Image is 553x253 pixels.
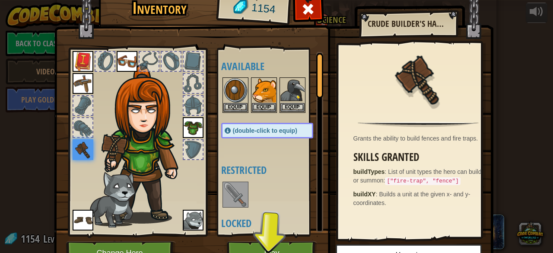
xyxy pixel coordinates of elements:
[353,134,487,143] div: Grants the ability to build fences and fire traps.
[87,171,136,227] img: wolf-pup-paper-doll.png
[280,78,305,102] img: portrait.png
[73,51,93,72] img: portrait.png
[223,103,248,112] button: Equip
[252,103,276,112] button: Equip
[385,177,460,185] code: ["fire-trap", "fence"]
[353,168,385,175] strong: buildTypes
[73,139,93,160] img: portrait.png
[353,191,376,198] strong: buildXY
[353,151,487,163] h3: Skills Granted
[368,19,449,29] h2: Crude Builder's Hammer
[376,191,379,198] span: :
[358,122,479,127] img: hr.png
[252,78,276,102] img: portrait.png
[353,168,482,184] span: List of unit types the hero can build or summon:
[183,117,203,138] img: portrait.png
[223,183,248,207] img: portrait.png
[221,61,331,72] h4: Available
[221,164,331,176] h4: Restricted
[73,210,93,231] img: portrait.png
[385,168,388,175] span: :
[223,78,248,102] img: portrait.png
[233,127,297,134] span: (double-click to equip)
[73,73,93,94] img: portrait.png
[390,51,446,107] img: portrait.png
[183,210,203,231] img: portrait.png
[101,64,194,224] img: hair_f2.png
[117,51,137,72] img: portrait.png
[280,103,305,112] button: Equip
[353,191,470,206] span: Builds a unit at the given x- and y-coordinates.
[221,218,331,229] h4: Locked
